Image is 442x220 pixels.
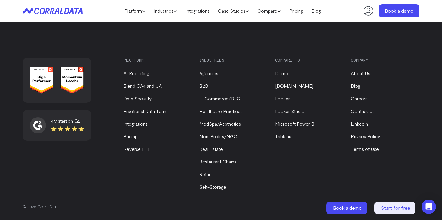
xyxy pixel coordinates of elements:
a: AI Reporting [124,70,149,76]
a: Blend GA4 and UA [124,83,162,89]
a: Looker Studio [275,108,305,114]
span: on G2 [68,118,81,124]
a: About Us [351,70,370,76]
a: Retail [199,171,211,177]
a: Looker [275,96,290,101]
a: Book a demo [326,202,368,214]
a: Blog [307,6,325,15]
a: 4.9 starson G2 [30,117,84,133]
a: Terms of Use [351,146,379,152]
a: Data Security [124,96,152,101]
a: Platform [120,6,150,15]
div: Open Intercom Messenger [422,200,436,214]
a: Blog [351,83,360,89]
a: Domo [275,70,288,76]
a: Fractional Data Team [124,108,168,114]
div: 4.9 stars [51,117,84,124]
a: Start for free [374,202,416,214]
a: Tableau [275,133,291,139]
span: Start for free [381,205,410,211]
a: E-Commerce/DTC [199,96,240,101]
a: [DOMAIN_NAME] [275,83,313,89]
a: Integrations [124,121,148,127]
a: Privacy Policy [351,133,380,139]
a: Careers [351,96,367,101]
a: Self-Storage [199,184,226,190]
a: B2B [199,83,208,89]
a: Real Estate [199,146,223,152]
a: Integrations [181,6,214,15]
a: Contact Us [351,108,375,114]
a: Healthcare Practices [199,108,243,114]
h3: Compare to [275,58,341,63]
a: Reverse ETL [124,146,151,152]
a: Restaurant Chains [199,159,236,164]
a: LinkedIn [351,121,368,127]
a: Microsoft Power BI [275,121,315,127]
a: Compare [253,6,285,15]
a: Pricing [124,133,137,139]
span: Book a demo [333,205,362,211]
a: Non-Profits/NGOs [199,133,240,139]
a: Pricing [285,6,307,15]
h3: Company [351,58,416,63]
h3: Platform [124,58,189,63]
a: Case Studies [214,6,253,15]
a: MedSpa/Aesthetics [199,121,241,127]
a: Agencies [199,70,218,76]
h3: Industries [199,58,265,63]
p: © 2025 CorralData [23,204,419,210]
a: Book a demo [379,4,419,17]
a: Industries [150,6,181,15]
